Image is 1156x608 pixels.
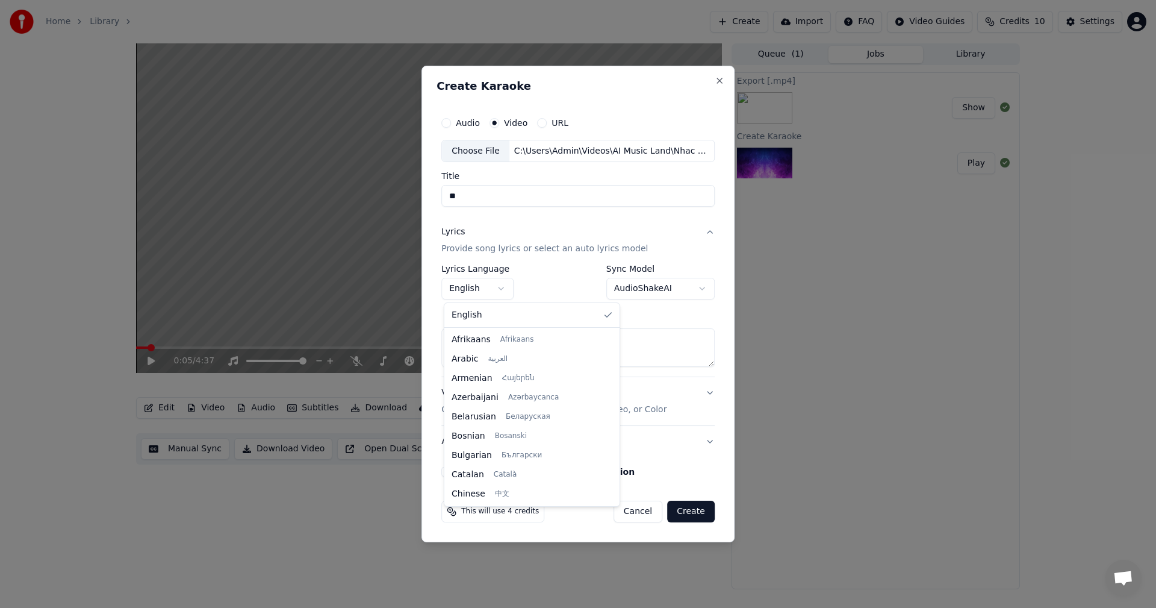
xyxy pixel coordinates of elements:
[494,470,517,480] span: Català
[452,372,493,384] span: Armenian
[502,451,542,460] span: Български
[452,430,485,442] span: Bosnian
[488,354,508,364] span: العربية
[452,309,482,321] span: English
[452,334,491,346] span: Afrikaans
[508,393,559,403] span: Azərbaycanca
[452,469,484,481] span: Catalan
[495,431,527,441] span: Bosanski
[452,411,496,423] span: Belarusian
[502,374,535,383] span: Հայերեն
[506,412,550,422] span: Беларуская
[495,489,509,499] span: 中文
[452,353,478,365] span: Arabic
[452,488,485,500] span: Chinese
[452,450,492,462] span: Bulgarian
[500,335,534,345] span: Afrikaans
[452,392,499,404] span: Azerbaijani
